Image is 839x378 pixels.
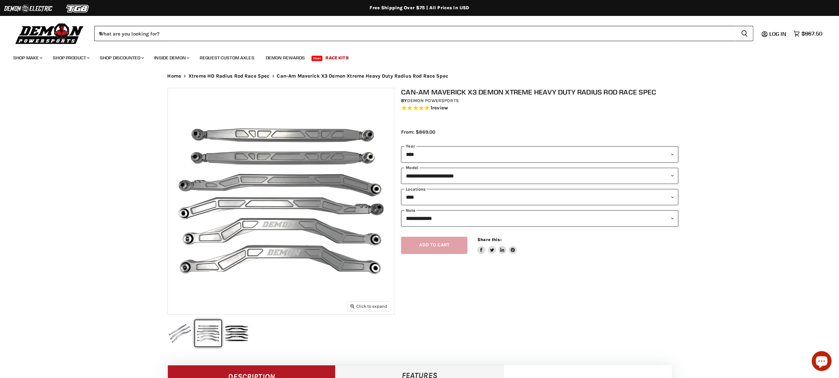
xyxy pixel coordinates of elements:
a: Shop Discounted [95,51,148,65]
div: by [401,97,678,104]
a: Race Kits [321,51,354,65]
span: $967.50 [802,31,822,37]
span: Rated 5.0 out of 5 stars 1 reviews [401,105,678,112]
span: Can-Am Maverick X3 Demon Xtreme Heavy Duty Radius Rod Race Spec [277,73,448,79]
select: year [401,146,678,163]
span: Share this: [477,237,501,242]
aside: Share this: [477,237,517,254]
div: Free Shipping Over $75 | All Prices In USD [154,5,685,11]
span: From: $869.00 [401,129,435,135]
a: Shop Make [8,51,46,65]
a: Demon Rewards [261,51,310,65]
img: Demon Electric Logo 2 [3,2,53,15]
a: Xtreme HD Radius Rod Race Spec [188,73,270,79]
a: Shop Product [48,51,94,65]
button: Search [736,26,753,41]
form: Product [94,26,753,41]
ul: Main menu [8,48,821,65]
span: Log in [769,31,786,37]
img: Can-Am Maverick X3 Demon Xtreme Heavy Duty Radius Rod Race Spec [168,88,394,314]
input: When autocomplete results are available use up and down arrows to review and enter to select [94,26,736,41]
nav: Breadcrumbs [154,73,685,79]
span: Click to expand [350,304,387,309]
img: TGB Logo 2 [53,2,103,15]
select: modal-name [401,168,678,184]
span: review [432,105,448,111]
a: Log in [766,31,790,37]
a: Inside Demon [149,51,193,65]
select: keys [401,189,678,205]
a: Demon Powersports [407,98,459,103]
select: keys [401,210,678,226]
a: Request Custom Axles [195,51,259,65]
button: Can-Am Maverick X3 Demon Xtreme Heavy Duty Radius Rod Race Spec thumbnail [223,320,249,346]
a: Home [168,73,181,79]
span: New! [312,56,323,61]
button: Can-Am Maverick X3 Demon Xtreme Heavy Duty Radius Rod Race Spec thumbnail [167,320,193,346]
img: Demon Powersports [13,22,86,45]
span: 1 reviews [431,105,448,111]
button: Click to expand [347,302,390,311]
a: $967.50 [790,29,826,38]
h1: Can-Am Maverick X3 Demon Xtreme Heavy Duty Radius Rod Race Spec [401,88,678,96]
button: Can-Am Maverick X3 Demon Xtreme Heavy Duty Radius Rod Race Spec thumbnail [195,320,221,346]
inbox-online-store-chat: Shopify online store chat [810,351,834,373]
